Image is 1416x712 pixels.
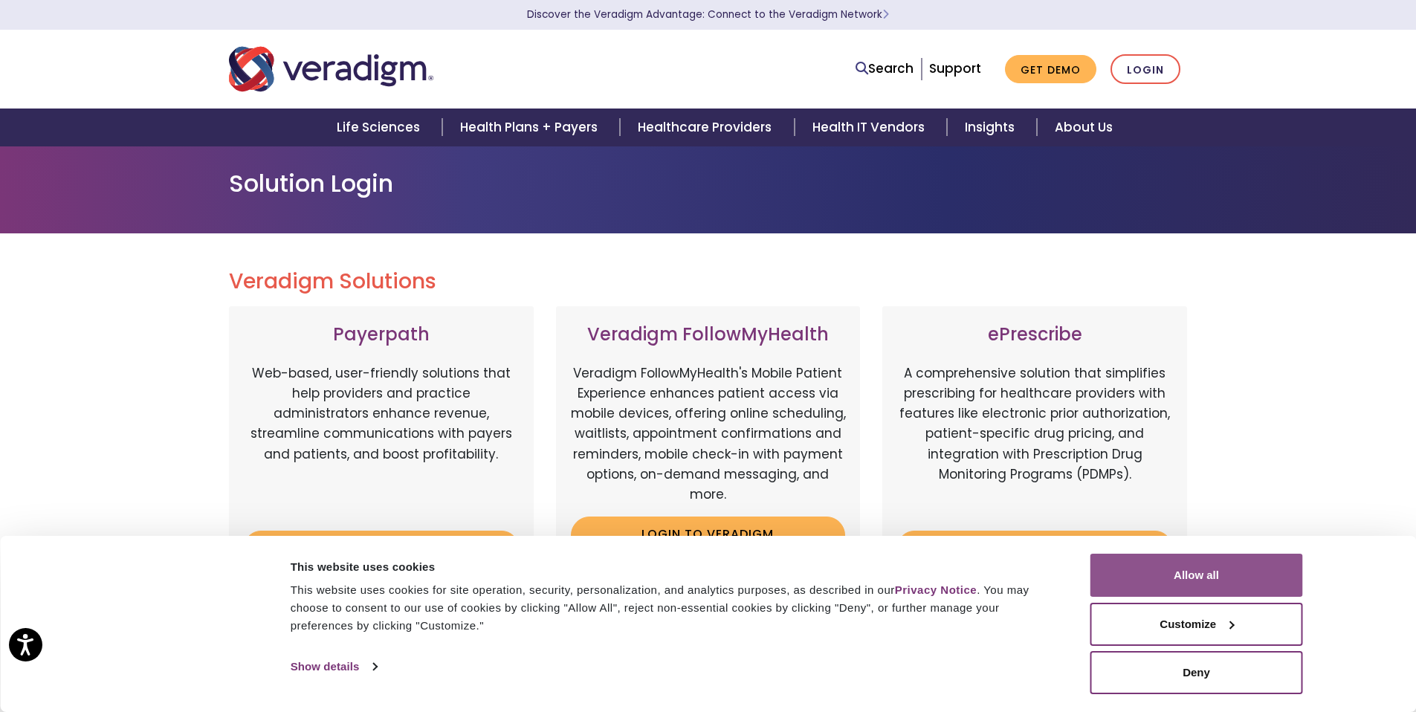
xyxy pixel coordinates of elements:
h3: ePrescribe [897,324,1172,346]
a: Discover the Veradigm Advantage: Connect to the Veradigm NetworkLearn More [527,7,889,22]
a: Show details [291,656,377,678]
a: About Us [1037,109,1131,146]
button: Allow all [1090,554,1303,597]
h2: Veradigm Solutions [229,269,1188,294]
a: Login [1111,54,1180,85]
button: Deny [1090,651,1303,694]
a: Healthcare Providers [620,109,794,146]
h1: Solution Login [229,169,1188,198]
a: Insights [947,109,1037,146]
a: Privacy Notice [895,583,977,596]
a: Login to ePrescribe [897,531,1172,565]
a: Health Plans + Payers [442,109,620,146]
p: Veradigm FollowMyHealth's Mobile Patient Experience enhances patient access via mobile devices, o... [571,363,846,505]
a: Get Demo [1005,55,1096,84]
div: This website uses cookies for site operation, security, personalization, and analytics purposes, ... [291,581,1057,635]
span: Learn More [882,7,889,22]
p: Web-based, user-friendly solutions that help providers and practice administrators enhance revenu... [244,363,519,520]
button: Customize [1090,603,1303,646]
img: Veradigm logo [229,45,433,94]
p: A comprehensive solution that simplifies prescribing for healthcare providers with features like ... [897,363,1172,520]
a: Login to Payerpath [244,531,519,565]
a: Support [929,59,981,77]
div: This website uses cookies [291,558,1057,576]
h3: Payerpath [244,324,519,346]
h3: Veradigm FollowMyHealth [571,324,846,346]
a: Health IT Vendors [795,109,947,146]
a: Login to Veradigm FollowMyHealth [571,517,846,565]
a: Life Sciences [319,109,442,146]
a: Search [856,59,914,79]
